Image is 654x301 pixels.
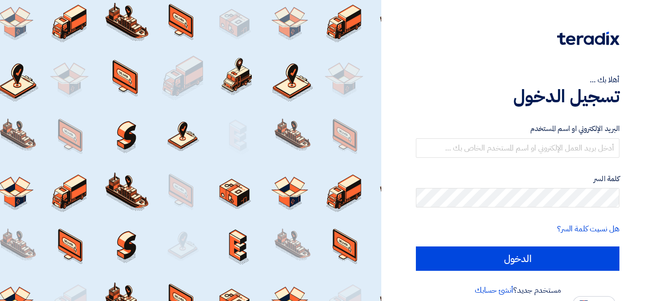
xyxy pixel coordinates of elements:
label: البريد الإلكتروني او اسم المستخدم [416,123,619,134]
label: كلمة السر [416,173,619,185]
input: أدخل بريد العمل الإلكتروني او اسم المستخدم الخاص بك ... [416,138,619,158]
input: الدخول [416,246,619,271]
img: Teradix logo [557,32,619,45]
h1: تسجيل الدخول [416,86,619,107]
div: أهلا بك ... [416,74,619,86]
a: هل نسيت كلمة السر؟ [557,223,619,235]
a: أنشئ حسابك [475,284,513,296]
div: مستخدم جديد؟ [416,284,619,296]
